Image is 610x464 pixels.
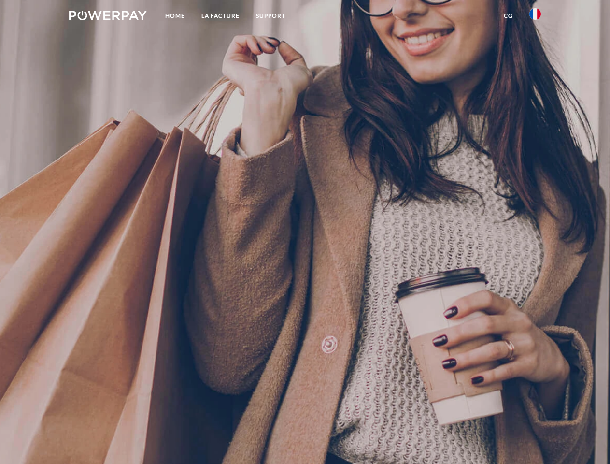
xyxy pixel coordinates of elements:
[529,8,541,20] img: fr
[496,7,521,25] a: CG
[193,7,248,25] a: LA FACTURE
[69,11,147,20] img: logo-powerpay-white.svg
[248,7,294,25] a: Support
[157,7,193,25] a: Home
